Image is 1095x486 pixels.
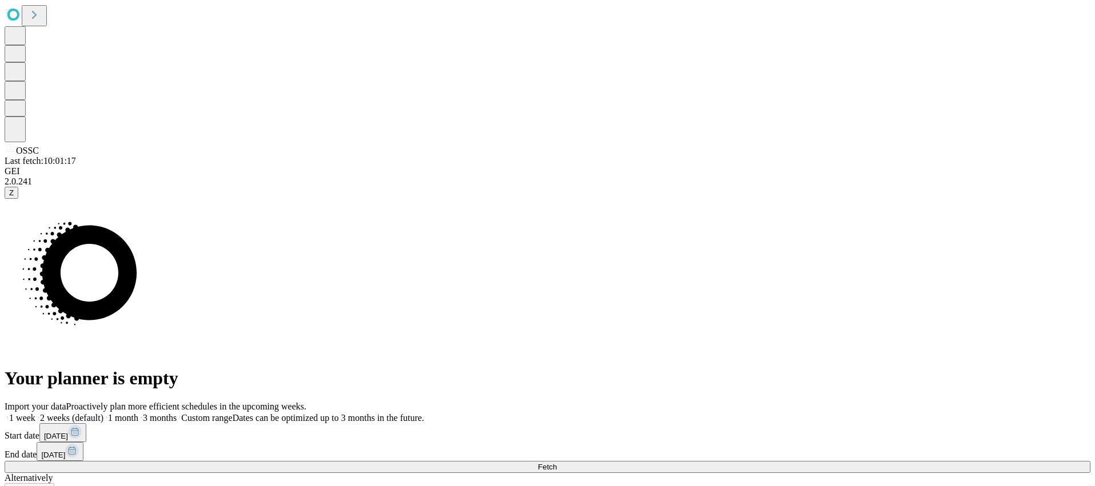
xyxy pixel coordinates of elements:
[5,442,1090,461] div: End date
[39,423,86,442] button: [DATE]
[538,463,557,471] span: Fetch
[5,401,66,411] span: Import your data
[44,432,68,440] span: [DATE]
[108,413,138,423] span: 1 month
[233,413,424,423] span: Dates can be optimized up to 3 months in the future.
[9,413,35,423] span: 1 week
[5,176,1090,187] div: 2.0.241
[5,187,18,199] button: Z
[5,368,1090,389] h1: Your planner is empty
[41,451,65,459] span: [DATE]
[40,413,103,423] span: 2 weeks (default)
[143,413,177,423] span: 3 months
[5,473,53,483] span: Alternatively
[5,423,1090,442] div: Start date
[9,188,14,197] span: Z
[5,156,76,166] span: Last fetch: 10:01:17
[5,166,1090,176] div: GEI
[37,442,83,461] button: [DATE]
[16,146,39,155] span: OSSC
[5,461,1090,473] button: Fetch
[181,413,232,423] span: Custom range
[66,401,306,411] span: Proactively plan more efficient schedules in the upcoming weeks.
